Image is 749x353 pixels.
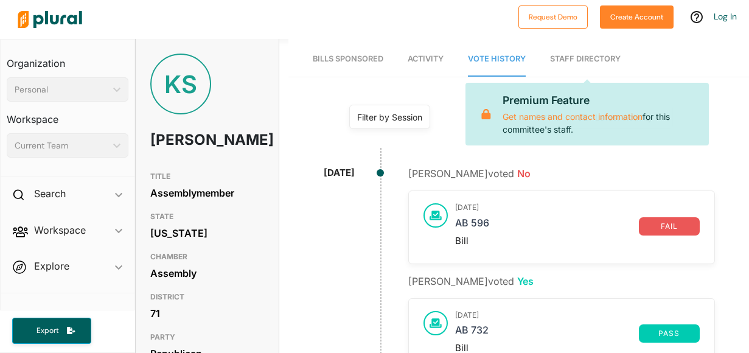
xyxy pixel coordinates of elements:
[408,167,531,180] span: [PERSON_NAME] voted
[7,102,128,128] h3: Workspace
[455,236,700,246] div: Bill
[15,83,108,96] div: Personal
[150,54,211,114] div: KS
[503,93,699,108] p: Premium Feature
[150,330,264,344] h3: PARTY
[518,10,588,23] a: Request Demo
[455,311,700,320] h3: [DATE]
[455,203,700,212] h3: [DATE]
[150,264,264,282] div: Assembly
[150,209,264,224] h3: STATE
[600,10,674,23] a: Create Account
[517,167,531,180] span: No
[408,275,534,287] span: [PERSON_NAME] voted
[468,54,526,63] span: Vote History
[7,46,128,72] h3: Organization
[455,324,639,343] a: AB 732
[646,330,692,337] span: pass
[517,275,534,287] span: Yes
[150,169,264,184] h3: TITLE
[503,93,699,135] p: for this committee's staff.
[714,11,737,22] a: Log In
[313,42,383,77] a: Bills Sponsored
[408,54,444,63] span: Activity
[468,42,526,77] a: Vote History
[150,184,264,202] div: Assemblymember
[503,111,643,122] a: Get names and contact information
[15,139,108,152] div: Current Team
[12,318,91,344] button: Export
[34,187,66,200] h2: Search
[150,290,264,304] h3: DISTRICT
[455,217,639,236] a: AB 596
[150,224,264,242] div: [US_STATE]
[28,326,67,336] span: Export
[150,304,264,323] div: 71
[646,223,692,230] span: fail
[550,42,621,77] a: Staff Directory
[150,250,264,264] h3: CHAMBER
[313,54,383,63] span: Bills Sponsored
[408,42,444,77] a: Activity
[150,122,218,158] h1: [PERSON_NAME]
[324,166,355,180] div: [DATE]
[357,111,422,124] div: Filter by Session
[518,5,588,29] button: Request Demo
[600,5,674,29] button: Create Account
